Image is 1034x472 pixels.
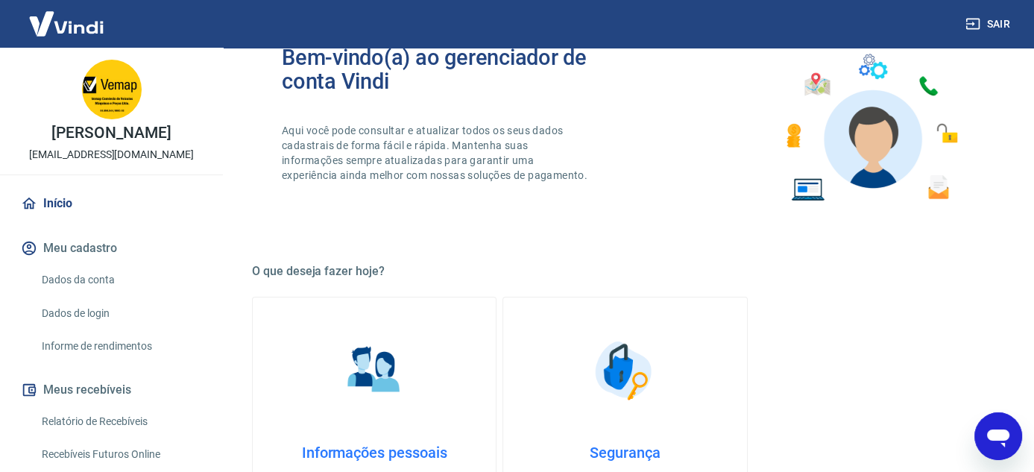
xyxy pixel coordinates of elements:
[36,406,205,437] a: Relatório de Recebíveis
[277,444,472,462] h4: Informações pessoais
[18,187,205,220] a: Início
[527,444,722,462] h4: Segurança
[36,298,205,329] a: Dados de login
[51,125,171,141] p: [PERSON_NAME]
[282,45,625,93] h2: Bem-vindo(a) ao gerenciador de conta Vindi
[29,147,194,163] p: [EMAIL_ADDRESS][DOMAIN_NAME]
[18,374,205,406] button: Meus recebíveis
[337,333,412,408] img: Informações pessoais
[962,10,1016,38] button: Sair
[36,331,205,362] a: Informe de rendimentos
[773,45,968,210] img: Imagem de um avatar masculino com diversos icones exemplificando as funcionalidades do gerenciado...
[282,123,590,183] p: Aqui você pode consultar e atualizar todos os seus dados cadastrais de forma fácil e rápida. Mant...
[974,412,1022,460] iframe: Botão para abrir a janela de mensagens
[36,265,205,295] a: Dados da conta
[18,1,115,46] img: Vindi
[18,232,205,265] button: Meu cadastro
[36,439,205,470] a: Recebíveis Futuros Online
[82,60,142,119] img: da059244-fbc9-42a8-b14b-52b2a57795b2.jpeg
[587,333,662,408] img: Segurança
[252,264,998,279] h5: O que deseja fazer hoje?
